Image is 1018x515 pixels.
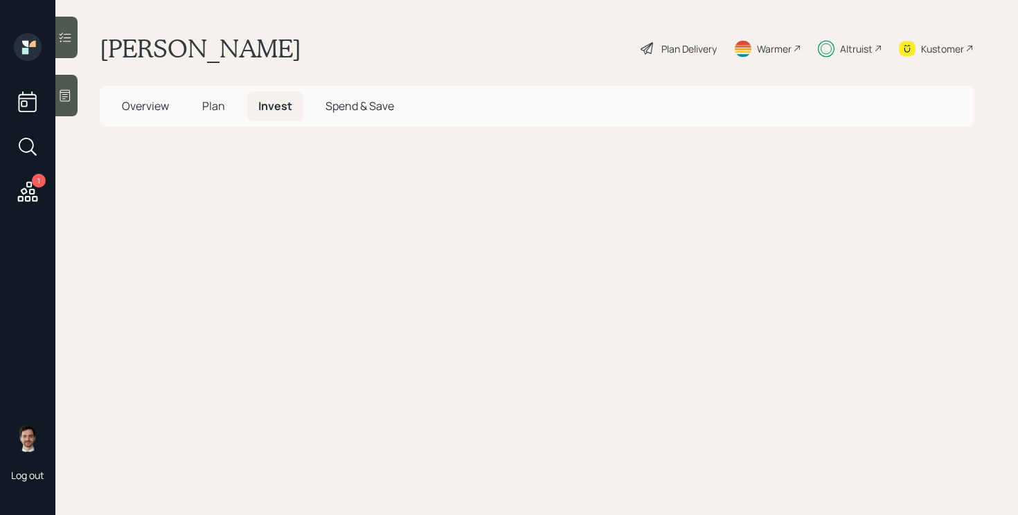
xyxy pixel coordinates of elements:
[202,98,225,114] span: Plan
[840,42,873,56] div: Altruist
[14,424,42,452] img: jonah-coleman-headshot.png
[325,98,394,114] span: Spend & Save
[258,98,292,114] span: Invest
[100,33,301,64] h1: [PERSON_NAME]
[757,42,792,56] div: Warmer
[32,174,46,188] div: 1
[661,42,717,56] div: Plan Delivery
[11,469,44,482] div: Log out
[921,42,964,56] div: Kustomer
[122,98,169,114] span: Overview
